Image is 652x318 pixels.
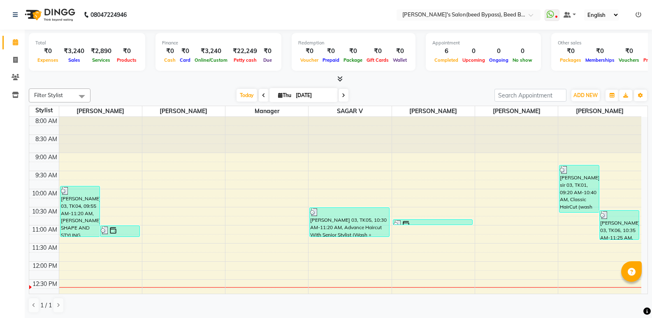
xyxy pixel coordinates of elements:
[142,106,225,116] span: [PERSON_NAME]
[178,57,193,63] span: Card
[35,57,60,63] span: Expenses
[115,46,139,56] div: ₹0
[34,117,59,125] div: 8:00 AM
[30,207,59,216] div: 10:30 AM
[341,57,364,63] span: Package
[34,153,59,162] div: 9:00 AM
[30,225,59,234] div: 11:00 AM
[298,39,409,46] div: Redemption
[460,46,487,56] div: 0
[583,57,617,63] span: Memberships
[558,57,583,63] span: Packages
[29,106,59,115] div: Stylist
[558,106,641,116] span: [PERSON_NAME]
[510,57,534,63] span: No show
[393,220,472,225] div: [PERSON_NAME] 03, TK02, 10:50 AM-11:00 AM, THREAD EyeBrow [DEMOGRAPHIC_DATA] (50)
[31,280,59,288] div: 12:30 PM
[178,46,193,56] div: ₹0
[432,39,534,46] div: Appointment
[21,3,77,26] img: logo
[35,39,139,46] div: Total
[487,57,510,63] span: Ongoing
[88,46,115,56] div: ₹2,890
[193,46,230,56] div: ₹3,240
[30,244,59,252] div: 11:30 AM
[162,57,178,63] span: Cash
[600,211,639,239] div: [PERSON_NAME] 03, TK06, 10:35 AM-11:25 AM, Advance Haircut With Senior Stylist (Wash + blowdry+ST...
[90,57,112,63] span: Services
[225,106,308,116] span: manager
[40,301,52,310] span: 1 / 1
[230,46,260,56] div: ₹22,249
[60,186,100,237] div: [PERSON_NAME] 03, TK04, 09:55 AM-11:20 AM, [PERSON_NAME] SHAPE AND STYLING (200),D-TAN NECK(500),...
[510,46,534,56] div: 0
[100,226,139,237] div: [PERSON_NAME] 03, TK03, 11:00 AM-11:20 AM, CLEAN SHAVE (150)
[432,57,460,63] span: Completed
[559,165,599,212] div: [PERSON_NAME] sir 03, TK01, 09:20 AM-10:40 AM, Classic HairCut (wash +style )(250),Global Color [...
[320,57,341,63] span: Prepaid
[66,57,82,63] span: Sales
[392,106,475,116] span: [PERSON_NAME]
[341,46,364,56] div: ₹0
[34,135,59,144] div: 8:30 AM
[617,57,641,63] span: Vouchers
[617,46,641,56] div: ₹0
[261,57,274,63] span: Due
[309,106,391,116] span: SAGAR V
[31,262,59,270] div: 12:00 PM
[232,57,259,63] span: Petty cash
[162,39,275,46] div: Finance
[573,92,598,98] span: ADD NEW
[432,46,460,56] div: 6
[162,46,178,56] div: ₹0
[193,57,230,63] span: Online/Custom
[571,90,600,101] button: ADD NEW
[298,46,320,56] div: ₹0
[260,46,275,56] div: ₹0
[487,46,510,56] div: 0
[30,189,59,198] div: 10:00 AM
[617,285,644,310] iframe: chat widget
[90,3,127,26] b: 08047224946
[276,92,293,98] span: Thu
[35,46,60,56] div: ₹0
[364,46,391,56] div: ₹0
[320,46,341,56] div: ₹0
[558,46,583,56] div: ₹0
[364,57,391,63] span: Gift Cards
[460,57,487,63] span: Upcoming
[115,57,139,63] span: Products
[34,171,59,180] div: 9:30 AM
[293,89,334,102] input: 2025-09-04
[34,92,63,98] span: Filter Stylist
[59,106,142,116] span: [PERSON_NAME]
[391,57,409,63] span: Wallet
[475,106,558,116] span: [PERSON_NAME]
[298,57,320,63] span: Voucher
[494,89,566,102] input: Search Appointment
[237,89,257,102] span: Today
[60,46,88,56] div: ₹3,240
[391,46,409,56] div: ₹0
[583,46,617,56] div: ₹0
[310,208,389,237] div: [PERSON_NAME] 03, TK05, 10:30 AM-11:20 AM, Advance Haircut With Senior Stylist (Wash + blowdry+ST...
